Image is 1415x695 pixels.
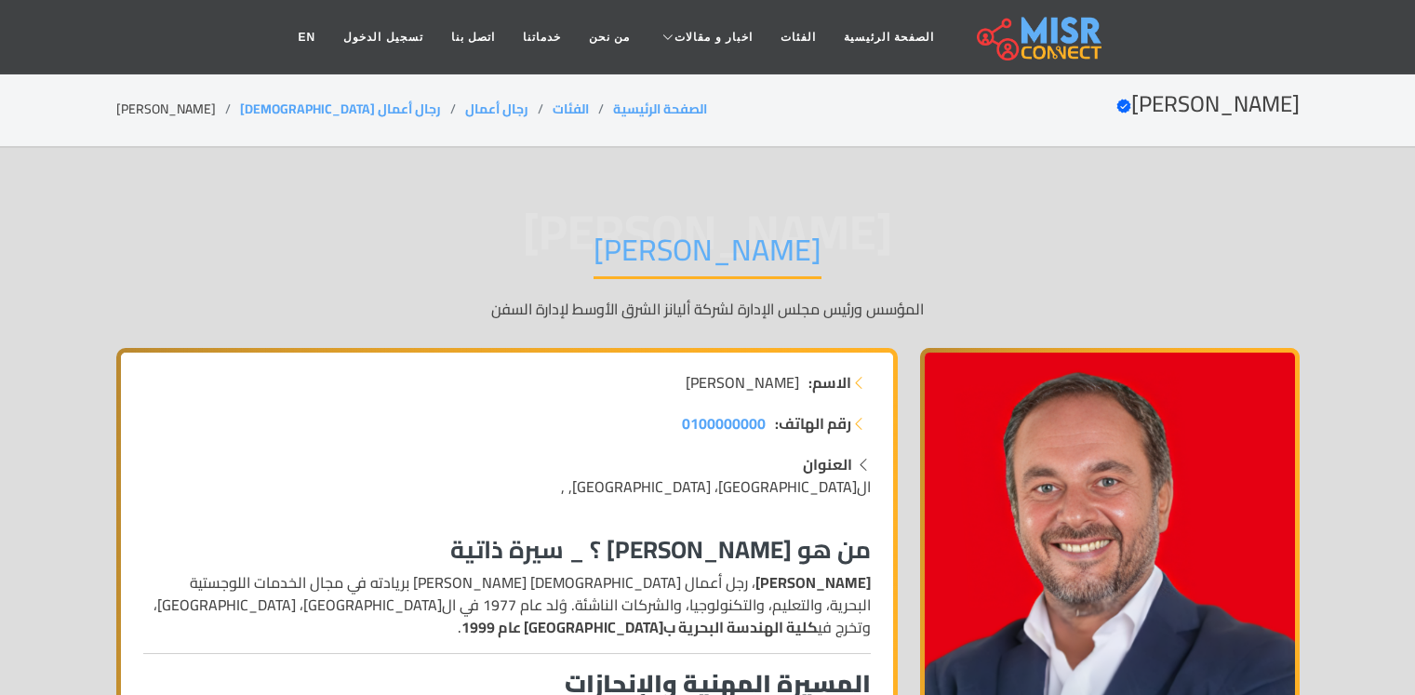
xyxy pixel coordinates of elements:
[561,473,871,501] span: ال[GEOGRAPHIC_DATA]، [GEOGRAPHIC_DATA], ,
[143,571,871,638] p: ، رجل أعمال [DEMOGRAPHIC_DATA] [PERSON_NAME] بريادته في مجال الخدمات اللوجستية البحرية، والتعليم،...
[830,20,948,55] a: الصفحة الرئيسية
[329,20,436,55] a: تسجيل الدخول
[437,20,509,55] a: اتصل بنا
[682,409,766,437] span: 0100000000
[674,29,753,46] span: اخبار و مقالات
[644,20,767,55] a: اخبار و مقالات
[686,371,799,394] span: [PERSON_NAME]
[775,412,851,434] strong: رقم الهاتف:
[808,371,851,394] strong: الاسم:
[575,20,644,55] a: من نحن
[465,97,528,121] a: رجال أعمال
[613,97,707,121] a: الصفحة الرئيسية
[143,535,871,564] h3: من هو [PERSON_NAME] ؟ _ سيرة ذاتية
[461,613,818,641] strong: كلية الهندسة البحرية ب[GEOGRAPHIC_DATA] عام 1999
[240,97,441,121] a: رجال أعمال [DEMOGRAPHIC_DATA]
[116,298,1300,320] p: المؤسس ورئيس مجلس الإدارة لشركة أليانز الشرق الأوسط لإدارة السفن
[116,100,240,119] li: [PERSON_NAME]
[682,412,766,434] a: 0100000000
[1116,91,1300,118] h2: [PERSON_NAME]
[553,97,589,121] a: الفئات
[977,14,1101,60] img: main.misr_connect
[803,450,852,478] strong: العنوان
[509,20,575,55] a: خدماتنا
[755,568,871,596] strong: [PERSON_NAME]
[767,20,830,55] a: الفئات
[1116,99,1131,114] svg: Verified account
[594,232,821,279] h1: [PERSON_NAME]
[285,20,330,55] a: EN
